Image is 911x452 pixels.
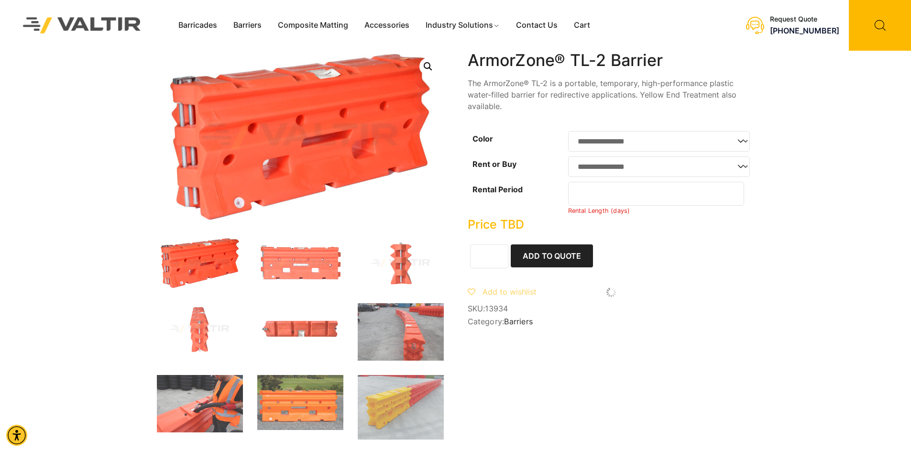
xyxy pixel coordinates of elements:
[157,237,243,289] img: ArmorZone_Org_3Q.jpg
[270,18,356,33] a: Composite Matting
[770,26,839,35] a: call (888) 496-3625
[419,58,437,75] a: Open this option
[566,18,598,33] a: Cart
[468,77,755,112] p: The ArmorZone® TL-2 is a portable, temporary, high-performance plastic water-filled barrier for r...
[472,159,516,169] label: Rent or Buy
[511,244,593,267] button: Add to Quote
[157,375,243,432] img: IMG_8185-scaled-1.jpg
[468,317,755,326] span: Category:
[504,317,533,326] a: Barriers
[358,303,444,361] img: IMG_8193-scaled-1.jpg
[417,18,508,33] a: Industry Solutions
[157,303,243,355] img: An orange traffic barrier with a modular design, featuring interlocking sections and a metal conn...
[770,15,839,23] div: Request Quote
[470,244,508,268] input: Product quantity
[468,304,755,313] span: SKU:
[485,304,508,313] span: 13934
[170,18,225,33] a: Barricades
[11,5,154,45] img: Valtir Rentals
[358,237,444,289] img: An orange, zigzag-shaped object with a central metal rod, likely a weight or stabilizer for equip...
[468,51,755,70] h1: ArmorZone® TL-2 Barrier
[356,18,417,33] a: Accessories
[508,18,566,33] a: Contact Us
[468,179,568,217] th: Rental Period
[257,237,343,289] img: An orange plastic component with various holes and slots, likely used in construction or machinery.
[257,303,343,355] img: An orange highway barrier with markings, featuring a metal attachment point and safety information.
[6,425,27,446] div: Accessibility Menu
[568,182,745,206] input: Number
[358,375,444,440] img: CIMG8790-2-scaled-1.jpg
[472,134,493,143] label: Color
[468,217,524,232] bdi: Price TBD
[568,207,630,214] small: Rental Length (days)
[257,375,343,430] img: ArmorZone-main-image-scaled-1.jpg
[225,18,270,33] a: Barriers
